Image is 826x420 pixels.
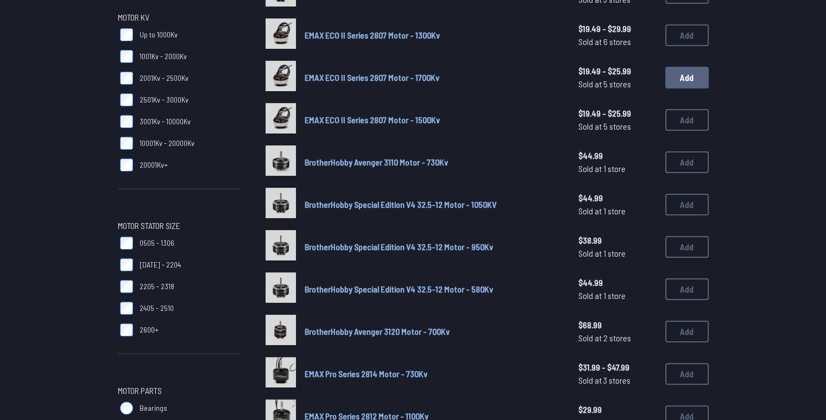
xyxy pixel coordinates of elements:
span: $31.99 - $47.99 [578,361,657,374]
span: [DATE] - 2204 [140,259,181,270]
button: Add [665,194,709,215]
span: $44.99 [578,192,657,205]
span: 2405 - 2510 [140,303,174,314]
a: EMAX Pro Series 2814 Motor - 730Kv [305,367,561,380]
input: 2405 - 2510 [120,302,133,315]
button: Add [665,24,709,46]
span: Sold at 2 stores [578,332,657,345]
img: image [266,188,296,218]
span: Sold at 1 store [578,289,657,302]
a: image [266,188,296,221]
span: 1001Kv - 2000Kv [140,51,187,62]
button: Add [665,236,709,258]
span: Sold at 1 store [578,162,657,175]
span: $29.99 [578,403,657,416]
button: Add [665,67,709,88]
input: [DATE] - 2204 [120,258,133,271]
span: $68.99 [578,319,657,332]
input: Bearings [120,402,133,415]
span: Bearings [140,403,167,413]
span: 2001Kv - 2500Kv [140,73,188,84]
img: image [266,145,296,176]
img: image [266,357,296,387]
span: $19.49 - $29.99 [578,22,657,35]
img: image [266,230,296,260]
span: $19.49 - $25.99 [578,65,657,78]
a: EMAX ECO II Series 2807 Motor - 1700Kv [305,71,561,84]
a: EMAX ECO II Series 2807 Motor - 1300Kv [305,29,561,42]
span: Sold at 5 stores [578,120,657,133]
span: BrotherHobby Avenger 3110 Motor - 730Kv [305,157,448,167]
a: BrotherHobby Avenger 3120 Motor - 700Kv [305,325,561,338]
a: EMAX ECO II Series 2807 Motor - 1500Kv [305,113,561,126]
span: 2205 - 2318 [140,281,174,292]
input: 0505 - 1306 [120,237,133,250]
span: EMAX ECO II Series 2807 Motor - 1500Kv [305,114,440,125]
span: Motor Stator Size [118,219,180,232]
button: Add [665,363,709,385]
input: 3001Kv - 10000Kv [120,115,133,128]
span: BrotherHobby Special Edition V4 32.5-12 Motor - 580Kv [305,284,493,294]
span: $38.99 [578,234,657,247]
span: $44.99 [578,149,657,162]
span: 20001Kv+ [140,160,168,170]
button: Add [665,151,709,173]
span: 2600+ [140,324,159,335]
span: 10001Kv - 20000Kv [140,138,194,149]
span: BrotherHobby Special Edition V4 32.5-12 Motor - 1050KV [305,199,496,209]
a: image [266,18,296,52]
a: image [266,145,296,179]
img: image [266,103,296,133]
input: 10001Kv - 20000Kv [120,137,133,150]
span: Sold at 3 stores [578,374,657,387]
img: image [266,61,296,91]
a: BrotherHobby Special Edition V4 32.5-12 Motor - 580Kv [305,283,561,296]
span: Sold at 5 stores [578,78,657,91]
a: BrotherHobby Avenger 3110 Motor - 730Kv [305,156,561,169]
input: 2501Kv - 3000Kv [120,93,133,106]
span: Sold at 6 stores [578,35,657,48]
button: Add [665,278,709,300]
img: image [266,272,296,303]
span: Motor Parts [118,384,162,397]
span: 0505 - 1306 [140,238,174,249]
span: $19.49 - $25.99 [578,107,657,120]
span: 2501Kv - 3000Kv [140,94,188,105]
span: EMAX ECO II Series 2807 Motor - 1300Kv [305,30,440,40]
button: Add [665,321,709,342]
span: $44.99 [578,276,657,289]
span: EMAX Pro Series 2814 Motor - 730Kv [305,368,427,379]
a: BrotherHobby Special Edition V4 32.5-12 Motor - 1050KV [305,198,561,211]
img: image [266,315,296,345]
a: image [266,230,296,264]
span: Sold at 1 store [578,205,657,218]
button: Add [665,109,709,131]
span: BrotherHobby Special Edition V4 32.5-12 Motor - 950Kv [305,241,493,252]
span: Motor KV [118,11,149,24]
span: EMAX ECO II Series 2807 Motor - 1700Kv [305,72,439,82]
span: Up to 1000Kv [140,29,178,40]
span: 3001Kv - 10000Kv [140,116,191,127]
input: 2600+ [120,323,133,336]
a: BrotherHobby Special Edition V4 32.5-12 Motor - 950Kv [305,240,561,253]
input: 2001Kv - 2500Kv [120,72,133,85]
input: 1001Kv - 2000Kv [120,50,133,63]
span: BrotherHobby Avenger 3120 Motor - 700Kv [305,326,450,336]
input: Up to 1000Kv [120,28,133,41]
input: 20001Kv+ [120,158,133,171]
a: image [266,272,296,306]
a: image [266,61,296,94]
a: image [266,103,296,137]
span: Sold at 1 store [578,247,657,260]
a: image [266,357,296,391]
input: 2205 - 2318 [120,280,133,293]
a: image [266,315,296,348]
img: image [266,18,296,49]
